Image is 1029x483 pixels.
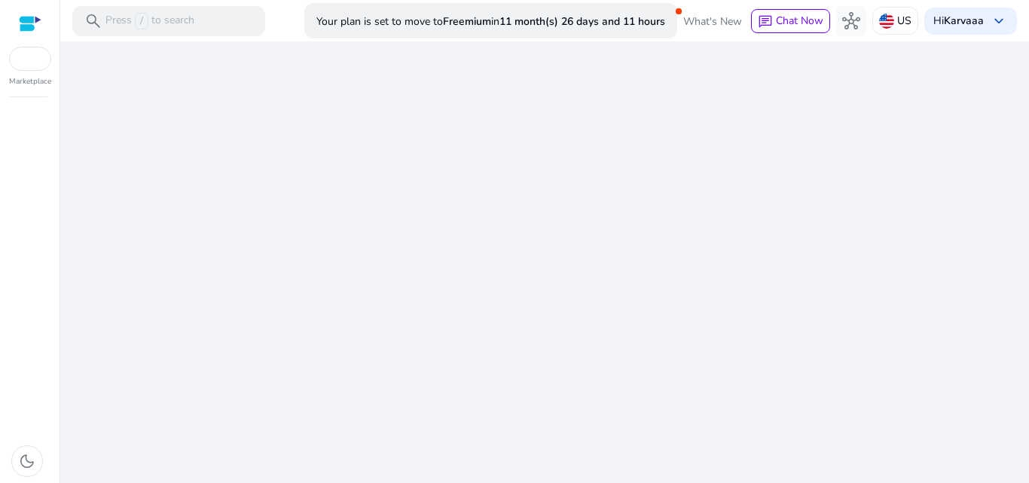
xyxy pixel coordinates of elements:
img: us.svg [879,14,894,29]
p: Hi [933,16,984,26]
p: Press to search [105,13,194,29]
b: 11 month(s) 26 days and 11 hours [499,14,665,29]
span: keyboard_arrow_down [990,12,1008,30]
b: Karvaaa [944,14,984,28]
p: Your plan is set to move to in [316,8,665,35]
button: hub [836,6,866,36]
button: chatChat Now [751,9,830,33]
span: / [135,13,148,29]
span: Chat Now [776,14,823,28]
span: search [84,12,102,30]
span: dark_mode [18,452,36,470]
p: US [897,8,911,34]
span: hub [842,12,860,30]
b: Freemium [443,14,491,29]
p: Marketplace [9,76,51,87]
span: What's New [683,8,742,35]
span: chat [758,14,773,29]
